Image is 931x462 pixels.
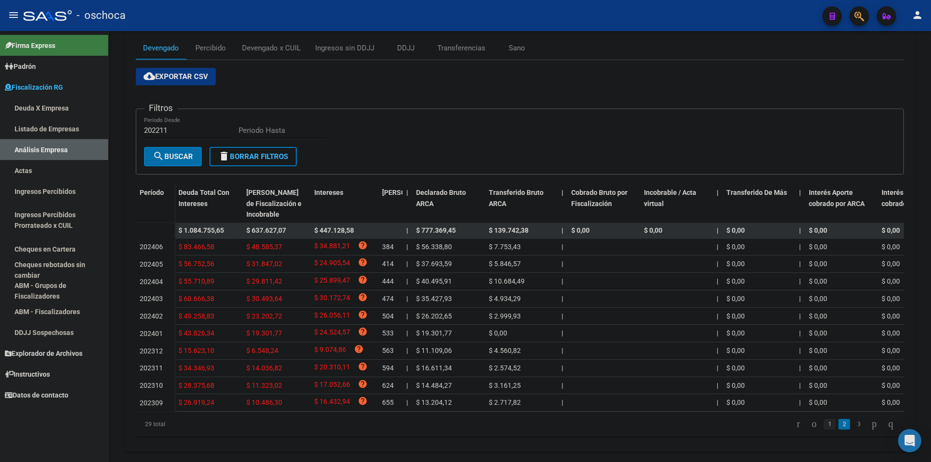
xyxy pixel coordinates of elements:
[717,243,718,251] span: |
[416,382,452,389] span: $ 14.484,27
[412,182,485,225] datatable-header-cell: Declarado Bruto ARCA
[726,347,745,354] span: $ 0,00
[416,226,456,234] span: $ 777.369,45
[5,82,63,93] span: Fiscalización RG
[416,329,452,337] span: $ 19.301,77
[562,277,563,285] span: |
[143,43,179,53] div: Devengado
[5,348,82,359] span: Explorador de Archivos
[378,182,402,225] datatable-header-cell: Dias
[838,419,850,430] a: 2
[562,364,563,372] span: |
[314,327,350,340] span: $ 24.524,57
[717,382,718,389] span: |
[178,189,229,207] span: Deuda Total Con Intereses
[717,329,718,337] span: |
[799,398,801,406] span: |
[799,295,801,303] span: |
[809,277,827,285] span: $ 0,00
[382,277,394,285] span: 444
[246,277,282,285] span: $ 29.811,42
[882,295,900,303] span: $ 0,00
[882,243,900,251] span: $ 0,00
[5,390,68,400] span: Datos de contacto
[562,243,563,251] span: |
[489,329,507,337] span: $ 0,00
[310,182,378,225] datatable-header-cell: Intereses
[5,61,36,72] span: Padrón
[726,312,745,320] span: $ 0,00
[246,364,282,372] span: $ 14.036,82
[77,5,126,26] span: - oschoca
[489,243,521,251] span: $ 7.753,43
[218,150,230,162] mat-icon: delete
[416,312,452,320] span: $ 26.202,65
[717,277,718,285] span: |
[562,398,563,406] span: |
[562,382,563,389] span: |
[153,150,164,162] mat-icon: search
[717,189,719,196] span: |
[726,382,745,389] span: $ 0,00
[5,40,55,51] span: Firma Express
[314,344,346,357] span: $ 9.074,86
[416,347,452,354] span: $ 11.109,06
[406,364,408,372] span: |
[246,260,282,268] span: $ 31.847,02
[246,189,302,219] span: [PERSON_NAME] de Fiscalización e Incobrable
[358,240,368,250] i: help
[416,364,452,372] span: $ 16.611,34
[144,147,202,166] button: Buscar
[809,329,827,337] span: $ 0,00
[898,429,921,452] div: Open Intercom Messenger
[809,226,827,234] span: $ 0,00
[246,347,278,354] span: $ 6.548,24
[140,382,163,389] span: 202310
[717,398,718,406] span: |
[882,329,900,337] span: $ 0,00
[799,347,801,354] span: |
[809,260,827,268] span: $ 0,00
[644,226,662,234] span: $ 0,00
[809,295,827,303] span: $ 0,00
[178,398,214,406] span: $ 26.919,24
[382,382,394,389] span: 624
[799,364,801,372] span: |
[140,347,163,355] span: 202312
[153,152,193,161] span: Buscar
[489,295,521,303] span: $ 4.934,29
[722,182,795,225] datatable-header-cell: Transferido De Más
[571,226,590,234] span: $ 0,00
[382,398,394,406] span: 655
[358,379,368,389] i: help
[144,72,208,81] span: Exportar CSV
[140,278,163,286] span: 202404
[882,347,900,354] span: $ 0,00
[140,330,163,337] span: 202401
[726,260,745,268] span: $ 0,00
[406,347,408,354] span: |
[489,398,521,406] span: $ 2.717,82
[822,416,837,432] li: page 1
[726,189,787,196] span: Transferido De Más
[489,364,521,372] span: $ 2.574,52
[884,419,898,430] a: go to last page
[799,226,801,234] span: |
[416,260,452,268] span: $ 37.693,59
[195,43,226,53] div: Percibido
[397,43,415,53] div: DDJJ
[717,260,718,268] span: |
[144,70,155,82] mat-icon: cloud_download
[792,419,804,430] a: go to first page
[795,182,805,225] datatable-header-cell: |
[717,295,718,303] span: |
[402,182,412,225] datatable-header-cell: |
[382,312,394,320] span: 504
[382,329,394,337] span: 533
[726,226,745,234] span: $ 0,00
[144,101,177,115] h3: Filtros
[314,257,350,271] span: $ 24.905,54
[140,243,163,251] span: 202406
[314,275,350,288] span: $ 25.899,47
[726,329,745,337] span: $ 0,00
